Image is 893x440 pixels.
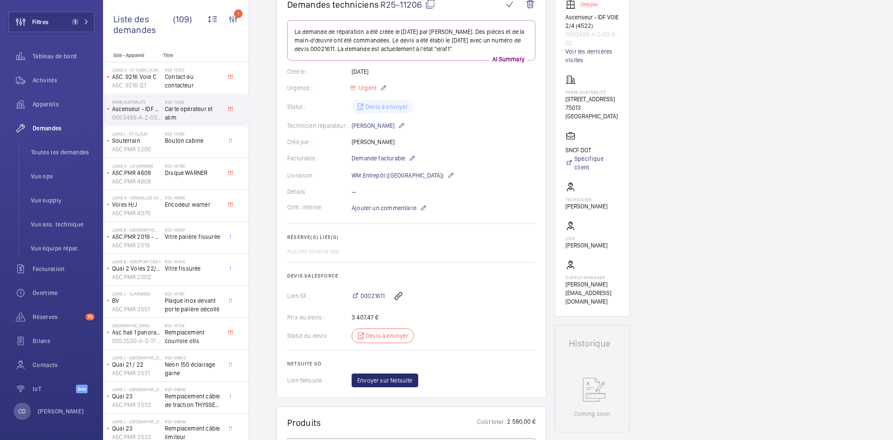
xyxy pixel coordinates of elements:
p: [PERSON_NAME] [565,202,607,211]
h2: R25-09902 [165,355,222,360]
p: CD [18,407,26,416]
span: Demande facturable [352,154,405,163]
span: 75 [85,313,94,320]
p: CSM [565,236,607,241]
p: ASC.PMR 4070 [112,209,161,217]
p: Ascenseur - IDF VOIE 2/4 (4522) [112,105,161,113]
h2: R25-11206 [165,99,222,105]
a: 00021611 [352,292,385,300]
button: Filtres1 [9,12,94,32]
span: Remplacement câble de traction THYSSEN 2 niveau Diamètre 7*9 60metre [165,392,222,409]
p: ASC.PMR 4608 [112,169,161,177]
p: Ligne N - La Verrière [112,163,161,169]
a: Spécifique client [565,154,619,172]
span: Contacts [33,361,94,369]
p: Titre [163,52,220,58]
span: 00021611 [361,292,385,300]
p: [GEOGRAPHIC_DATA] [112,323,161,328]
p: Quai 23 [112,392,161,401]
p: Ligne L - ST CLOUD [112,131,161,136]
span: Vue ass. technique [31,220,94,229]
span: Ajouter un commentaire [352,204,416,212]
span: Carte opérateur et alim [165,105,222,122]
span: Liste des demandes [113,14,173,35]
p: Stopped [581,3,598,6]
p: Coût total : [477,417,506,428]
h2: Réserve(s) liée(s) [287,234,535,240]
p: Asc hall 1 panoramique 1 (duplex gauche) - (4004) [112,328,161,337]
span: Beta [76,385,88,393]
h2: R25-10634 [165,195,222,200]
h2: R25-11060 [165,131,222,136]
p: Ligne J - [GEOGRAPHIC_DATA] [112,387,161,392]
span: Réserves [33,313,82,321]
span: Neon 150 éclairage gaine [165,360,222,377]
span: Vitre fissurée [165,264,222,273]
p: Ligne H - ST OUEN L'AUMONE [112,67,161,72]
p: La demande de réparation a été créée le [DATE] par [PERSON_NAME]. Des pièces et de la main-d'œuvr... [295,27,528,53]
h2: R25-10497 [165,227,222,232]
p: AI Summary [489,55,528,63]
span: Toutes les demandes [31,148,94,157]
p: [PERSON_NAME] [38,407,84,416]
span: Tableau de bord [33,52,94,60]
span: Activités [33,76,94,84]
p: 2 580,00 € [506,417,535,428]
p: Ligne N - VERSAILLES CHANTIERS [112,195,161,200]
p: WM Entrepôt ([GEOGRAPHIC_DATA]) [352,170,454,181]
h2: Netsuite SO [287,361,535,367]
span: Demandes [33,124,94,133]
p: Quai 21 / 22 [112,360,161,369]
span: Overtime [33,289,94,297]
h2: R25-09895 [165,387,222,392]
p: LIGNE B - [GEOGRAPHIC_DATA] [112,227,161,232]
p: ASC. 9216 Q.1 [112,81,161,90]
p: BV [112,296,161,305]
p: ASC.PMR 2002 [112,273,161,281]
p: ASC.PMR 3532 [112,401,161,409]
p: Technicien [565,197,607,202]
h2: R25-10414 [165,259,222,264]
p: SNCF DOT [565,146,619,154]
p: Ligne J - [GEOGRAPHIC_DATA] [112,355,161,360]
h2: R25-10124 [165,323,222,328]
span: Disque WARNER [165,169,222,177]
p: Quai 23 [112,424,161,433]
p: PARIS AUSTERLITZ [565,90,619,95]
p: Ascenseur - IDF VOIE 2/4 (4522) [565,13,619,30]
p: Site - Appareil [103,52,160,58]
span: Vitre palière fissurée [165,232,222,241]
p: ASC. 9216 Voie C [112,72,161,81]
p: Voies H/J [112,200,161,209]
span: Vue supply [31,196,94,205]
a: Voir les dernières visites [565,47,619,64]
span: Plaque inox devant porte palière décollé [165,296,222,313]
span: Bouton cabine [165,136,222,145]
p: ASC.PMR 3551 [112,305,161,313]
p: ASC.PMR 3200 [112,145,161,154]
p: ASC.PMR 2019 - Quai 2 Voies 2B/1 [112,232,161,241]
span: Appareils [33,100,94,108]
h2: R25-09894 [165,419,222,424]
p: 005348S-A-2-03-0-02 [565,30,619,47]
p: [PERSON_NAME][EMAIL_ADDRESS][DOMAIN_NAME] [565,280,619,306]
span: Bilans [33,337,94,345]
span: Remplacement courroie otis [165,328,222,345]
p: 75013 [GEOGRAPHIC_DATA] [565,103,619,121]
p: Quai 2 Voies 22/24 [112,264,161,273]
p: Ligne J - CLAIRIERES [112,291,161,296]
span: Urgent [357,84,377,91]
p: 005348S-A-2-03-0-02 [112,113,161,122]
p: ASC.PMR 3531 [112,369,161,377]
h2: R25-11253 [165,67,222,72]
span: Vue ops [31,172,94,181]
h2: R25-10769 [165,163,222,169]
span: Filtres [32,18,49,26]
p: PARIS AUSTERLITZ [112,99,161,105]
p: 005353G-A-2-17-0-29 [112,337,161,345]
p: Souterrain [112,136,161,145]
button: Envoyer sur Netsuite [352,374,418,387]
h2: R25-10160 [165,291,222,296]
span: Encodeur warner [165,200,222,209]
p: [STREET_ADDRESS] [565,95,619,103]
